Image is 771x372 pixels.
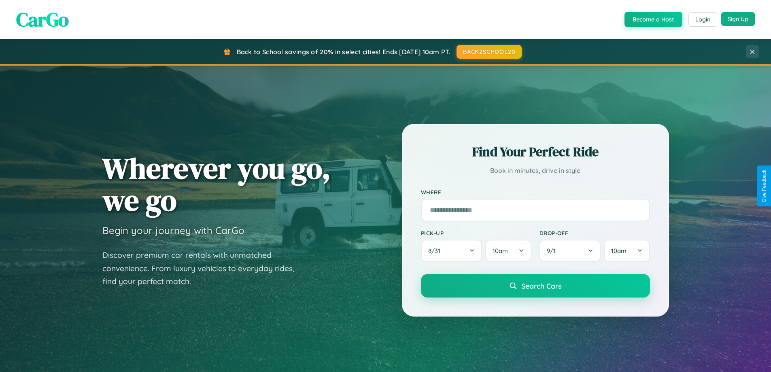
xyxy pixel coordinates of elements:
p: Book in minutes, drive in style [421,165,650,176]
span: 9 / 1 [547,247,560,255]
div: Give Feedback [761,170,767,202]
button: Login [688,12,717,27]
button: BACK2SCHOOL20 [457,45,522,59]
span: Search Cars [521,281,561,290]
label: Drop-off [539,230,650,236]
span: 10am [493,247,508,255]
label: Pick-up [421,230,531,236]
button: 8/31 [421,240,482,262]
button: 10am [604,240,650,262]
button: Sign Up [721,12,755,26]
button: Search Cars [421,274,650,298]
button: 10am [485,240,531,262]
span: 10am [611,247,627,255]
h3: Begin your journey with CarGo [102,224,244,236]
label: Where [421,189,650,196]
h1: Wherever you go, we go [102,152,331,216]
button: 9/1 [539,240,601,262]
button: Become a Host [624,12,682,27]
h2: Find Your Perfect Ride [421,143,650,161]
span: 8 / 31 [428,247,444,255]
span: CarGo [16,6,69,33]
p: Discover premium car rentals with unmatched convenience. From luxury vehicles to everyday rides, ... [102,249,305,288]
span: Back to School savings of 20% in select cities! Ends [DATE] 10am PT. [237,48,450,56]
